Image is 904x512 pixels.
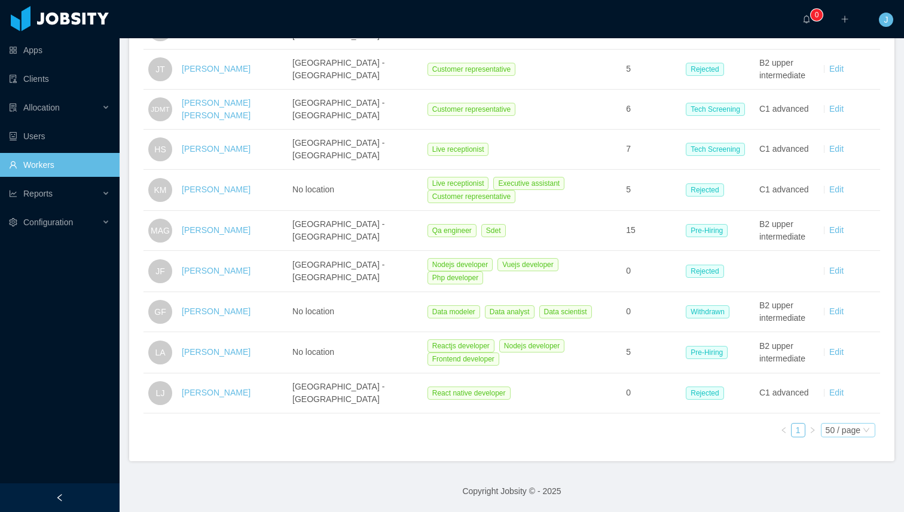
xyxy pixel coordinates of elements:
a: icon: userWorkers [9,153,110,177]
a: Edit [829,266,844,275]
span: Data scientist [539,305,592,318]
td: No location [288,332,423,373]
td: C1 advanced [755,373,814,413]
a: [PERSON_NAME] [182,306,251,316]
span: Allocation [23,103,60,112]
td: C1 advanced [755,170,814,211]
i: icon: plus [841,15,849,23]
i: icon: line-chart [9,189,17,198]
span: Pre-Hiring [686,346,728,359]
td: C1 advanced [755,90,814,130]
a: Edit [829,347,844,357]
span: Rejected [686,63,723,76]
span: Rejected [686,387,723,400]
span: JDMT [151,99,169,119]
a: Rejected [686,266,728,275]
span: Frontend developer [427,352,499,366]
span: Live receptionist [427,177,489,190]
sup: 0 [811,9,823,21]
span: Reactjs developer [427,339,494,352]
a: [PERSON_NAME] [182,64,251,73]
a: [PERSON_NAME] [182,225,251,235]
span: Customer representative [427,103,515,116]
td: 0 [621,373,681,413]
span: JF [155,259,165,283]
td: [GEOGRAPHIC_DATA] - [GEOGRAPHIC_DATA] [288,130,423,170]
i: icon: right [809,427,816,434]
a: Tech Screening [686,104,750,114]
span: Nodejs developer [499,339,564,352]
span: Reports [23,189,53,198]
span: Data analyst [485,305,535,318]
span: HS [154,137,166,161]
td: [GEOGRAPHIC_DATA] - [GEOGRAPHIC_DATA] [288,211,423,251]
li: Next Page [805,423,820,437]
i: icon: down [863,427,870,435]
span: React native developer [427,387,511,400]
li: 1 [791,423,805,437]
i: icon: bell [802,15,811,23]
i: icon: setting [9,218,17,226]
i: icon: left [780,427,787,434]
span: Data modeler [427,305,480,318]
footer: Copyright Jobsity © - 2025 [120,471,904,512]
a: Edit [829,185,844,194]
a: Pre-Hiring [686,347,732,357]
a: Tech Screening [686,144,750,154]
span: Rejected [686,183,723,197]
a: 1 [792,424,805,437]
a: Rejected [686,388,728,397]
td: [GEOGRAPHIC_DATA] - [GEOGRAPHIC_DATA] [288,90,423,130]
span: Withdrawn [686,305,729,318]
li: Previous Page [777,423,791,437]
td: 15 [621,211,681,251]
td: 0 [621,292,681,332]
a: icon: auditClients [9,67,110,91]
span: KM [154,178,167,202]
a: [PERSON_NAME] [182,185,251,194]
td: [GEOGRAPHIC_DATA] - [GEOGRAPHIC_DATA] [288,373,423,413]
td: B2 upper intermediate [755,50,814,90]
span: Customer representative [427,63,515,76]
a: icon: appstoreApps [9,38,110,62]
span: Vuejs developer [497,258,558,271]
span: Customer representative [427,190,515,203]
td: 5 [621,50,681,90]
span: Configuration [23,217,73,227]
span: MAG [151,219,170,243]
td: No location [288,170,423,211]
td: 5 [621,332,681,373]
td: B2 upper intermediate [755,211,814,251]
span: Sdet [481,224,506,237]
td: B2 upper intermediate [755,292,814,332]
a: Edit [829,104,844,114]
span: Tech Screening [686,143,745,156]
td: 6 [621,90,681,130]
td: No location [288,292,423,332]
span: GF [154,300,166,324]
a: Pre-Hiring [686,225,732,235]
span: J [884,13,888,27]
td: 7 [621,130,681,170]
a: [PERSON_NAME] [182,388,251,397]
a: Edit [829,144,844,154]
td: [GEOGRAPHIC_DATA] - [GEOGRAPHIC_DATA] [288,251,423,292]
i: icon: solution [9,103,17,112]
span: LA [155,341,165,364]
a: [PERSON_NAME] [182,347,251,357]
a: [PERSON_NAME] [182,144,251,154]
a: Edit [829,388,844,397]
a: Withdrawn [686,306,734,316]
td: [GEOGRAPHIC_DATA] - [GEOGRAPHIC_DATA] [288,50,423,90]
a: Edit [829,225,844,235]
span: Rejected [686,265,723,278]
a: Edit [829,64,844,73]
span: Qa engineer [427,224,477,237]
span: JT [155,57,165,81]
a: Rejected [686,185,728,194]
td: C1 advanced [755,130,814,170]
span: Executive assistant [493,177,564,190]
div: 50 / page [826,424,860,437]
td: B2 upper intermediate [755,332,814,373]
span: LJ [156,381,165,405]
